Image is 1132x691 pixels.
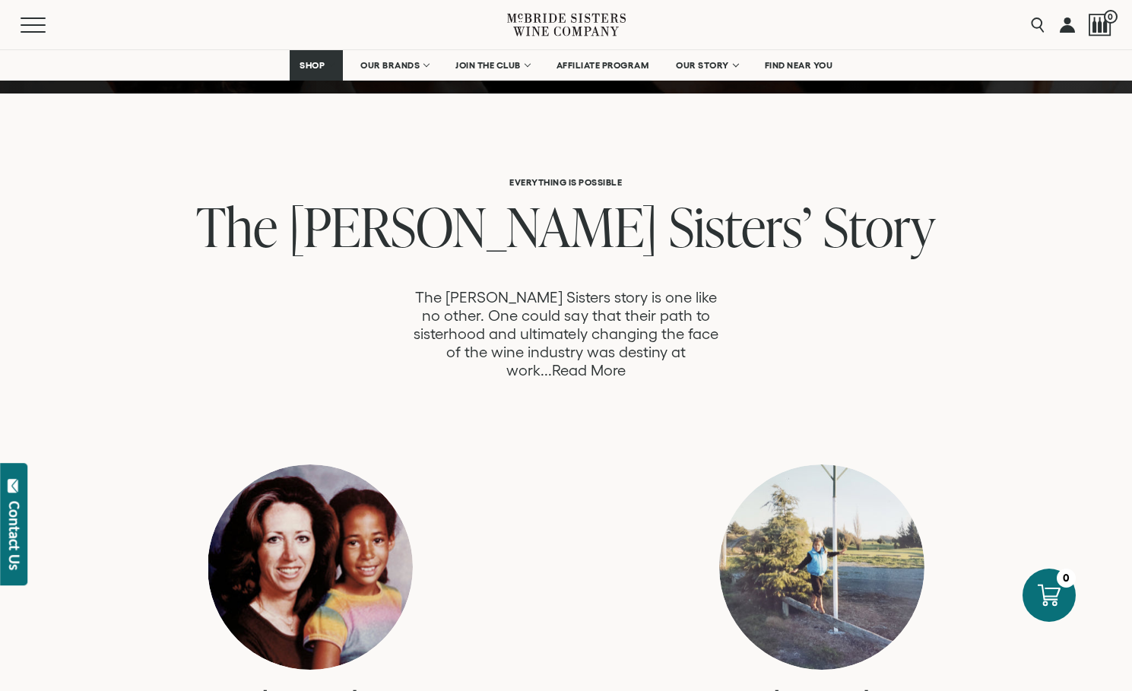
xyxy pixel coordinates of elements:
h6: Everything is Possible [104,177,1029,187]
span: JOIN THE CLUB [455,60,521,71]
span: AFFILIATE PROGRAM [556,60,649,71]
a: AFFILIATE PROGRAM [547,50,659,81]
a: JOIN THE CLUB [446,50,539,81]
a: OUR STORY [666,50,747,81]
span: FIND NEAR YOU [765,60,833,71]
button: Mobile Menu Trigger [21,17,75,33]
a: SHOP [290,50,343,81]
span: OUR BRANDS [360,60,420,71]
span: 0 [1104,10,1118,24]
span: SHOP [300,60,325,71]
span: Sisters’ [669,189,812,263]
span: OUR STORY [676,60,729,71]
span: The [196,189,277,263]
div: Contact Us [7,501,22,570]
a: Read More [552,362,626,379]
p: The [PERSON_NAME] Sisters story is one like no other. One could say that their path to sisterhood... [407,288,724,379]
span: Story [823,189,935,263]
a: OUR BRANDS [350,50,438,81]
span: [PERSON_NAME] [289,189,658,263]
div: 0 [1057,569,1076,588]
a: FIND NEAR YOU [755,50,843,81]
